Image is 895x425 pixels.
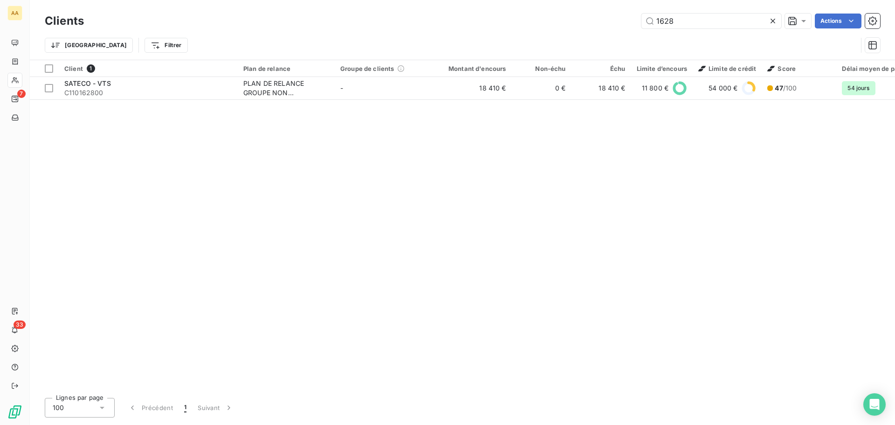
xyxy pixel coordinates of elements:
td: 18 410 € [571,77,631,99]
button: 1 [179,398,192,418]
div: Échu [577,65,626,72]
div: Non-échu [517,65,566,72]
span: - [340,84,343,92]
div: PLAN DE RELANCE GROUPE NON AUTOMATIQUE [243,79,329,98]
button: Actions [815,14,861,28]
span: Client [64,65,83,72]
span: 7 [17,90,26,98]
span: C110162800 [64,88,232,98]
button: [GEOGRAPHIC_DATA] [45,38,133,53]
img: Logo LeanPay [7,404,22,419]
span: 54 jours [842,81,875,95]
span: Groupe de clients [340,65,394,72]
span: 54 000 € [709,84,737,93]
span: Score [767,65,796,72]
span: 33 [14,320,26,329]
span: 47 [775,84,783,92]
h3: Clients [45,13,84,29]
span: 1 [87,64,95,73]
td: 18 410 € [432,77,512,99]
button: Filtrer [145,38,187,53]
input: Rechercher [641,14,781,28]
td: 0 € [512,77,571,99]
span: 11 800 € [642,84,668,93]
span: 100 [53,403,64,412]
span: SATECO - VTS [64,79,111,87]
span: 1 [184,403,186,412]
div: Open Intercom Messenger [863,393,886,416]
span: Limite de crédit [698,65,756,72]
div: AA [7,6,22,21]
div: Montant d'encours [437,65,506,72]
div: Limite d’encours [637,65,687,72]
button: Suivant [192,398,239,418]
button: Précédent [122,398,179,418]
div: Plan de relance [243,65,329,72]
span: /100 [775,84,797,93]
